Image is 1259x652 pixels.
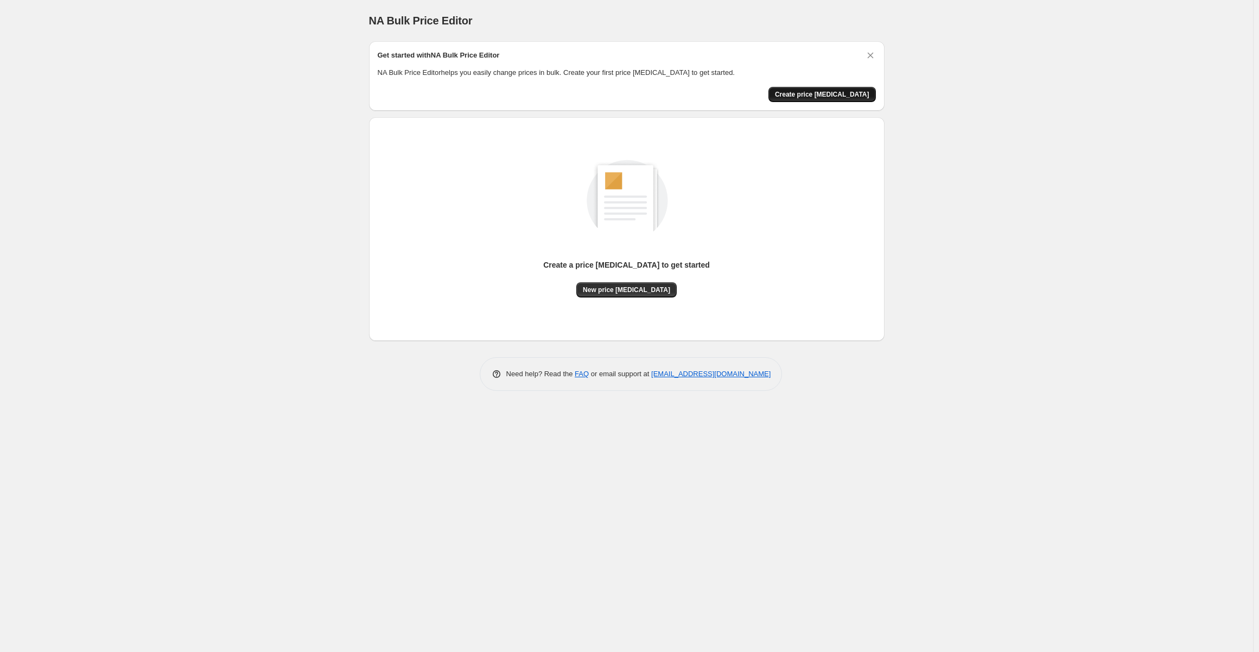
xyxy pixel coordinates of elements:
[378,50,500,61] h2: Get started with NA Bulk Price Editor
[775,90,869,99] span: Create price [MEDICAL_DATA]
[369,15,473,27] span: NA Bulk Price Editor
[768,87,876,102] button: Create price change job
[543,259,710,270] p: Create a price [MEDICAL_DATA] to get started
[651,370,771,378] a: [EMAIL_ADDRESS][DOMAIN_NAME]
[583,286,670,294] span: New price [MEDICAL_DATA]
[575,370,589,378] a: FAQ
[576,282,677,297] button: New price [MEDICAL_DATA]
[506,370,575,378] span: Need help? Read the
[865,50,876,61] button: Dismiss card
[589,370,651,378] span: or email support at
[378,67,876,78] p: NA Bulk Price Editor helps you easily change prices in bulk. Create your first price [MEDICAL_DAT...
